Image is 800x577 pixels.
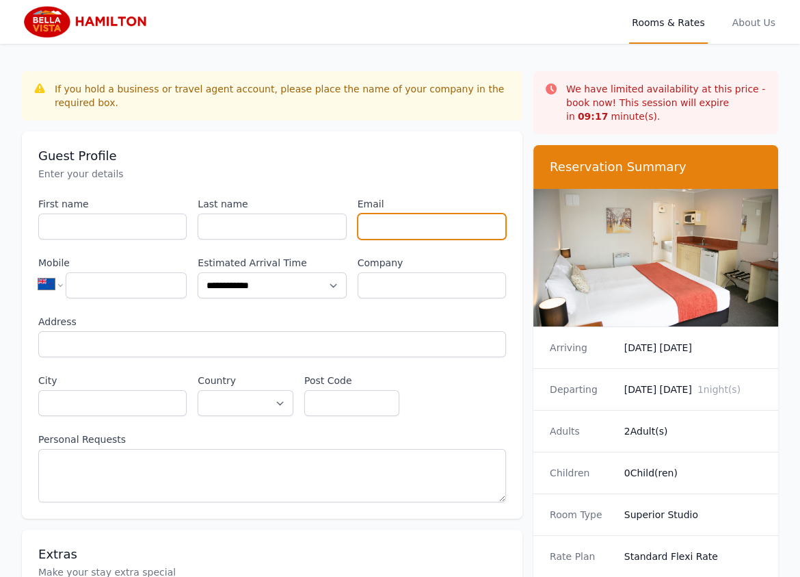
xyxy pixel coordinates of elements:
div: If you hold a business or travel agent account, please place the name of your company in the requ... [55,82,511,110]
dt: Arriving [550,341,613,355]
label: Mobile [38,256,187,270]
dt: Adults [550,424,613,438]
dd: [DATE] [DATE] [624,383,762,396]
label: City [38,374,187,387]
h3: Guest Profile [38,148,506,164]
h3: Extras [38,546,506,563]
p: Enter your details [38,167,506,181]
label: Email [358,197,506,211]
dt: Departing [550,383,613,396]
dd: 0 Child(ren) [624,466,762,480]
strong: 09 : 17 [578,111,609,122]
dd: [DATE] [DATE] [624,341,762,355]
img: Superior Studio [533,189,778,326]
h3: Reservation Summary [550,159,762,175]
label: Personal Requests [38,433,506,446]
dd: Standard Flexi Rate [624,550,762,563]
dt: Children [550,466,613,480]
p: We have limited availability at this price - book now! This session will expire in minute(s). [566,82,767,123]
dd: 2 Adult(s) [624,424,762,438]
img: Bella Vista Hamilton [22,5,153,38]
label: Post Code [304,374,400,387]
dd: Superior Studio [624,508,762,522]
label: Country [198,374,293,387]
label: Company [358,256,506,270]
dt: Rate Plan [550,550,613,563]
label: Estimated Arrival Time [198,256,346,270]
label: Last name [198,197,346,211]
dt: Room Type [550,508,613,522]
span: 1 night(s) [697,384,741,395]
label: Address [38,315,506,329]
label: First name [38,197,187,211]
